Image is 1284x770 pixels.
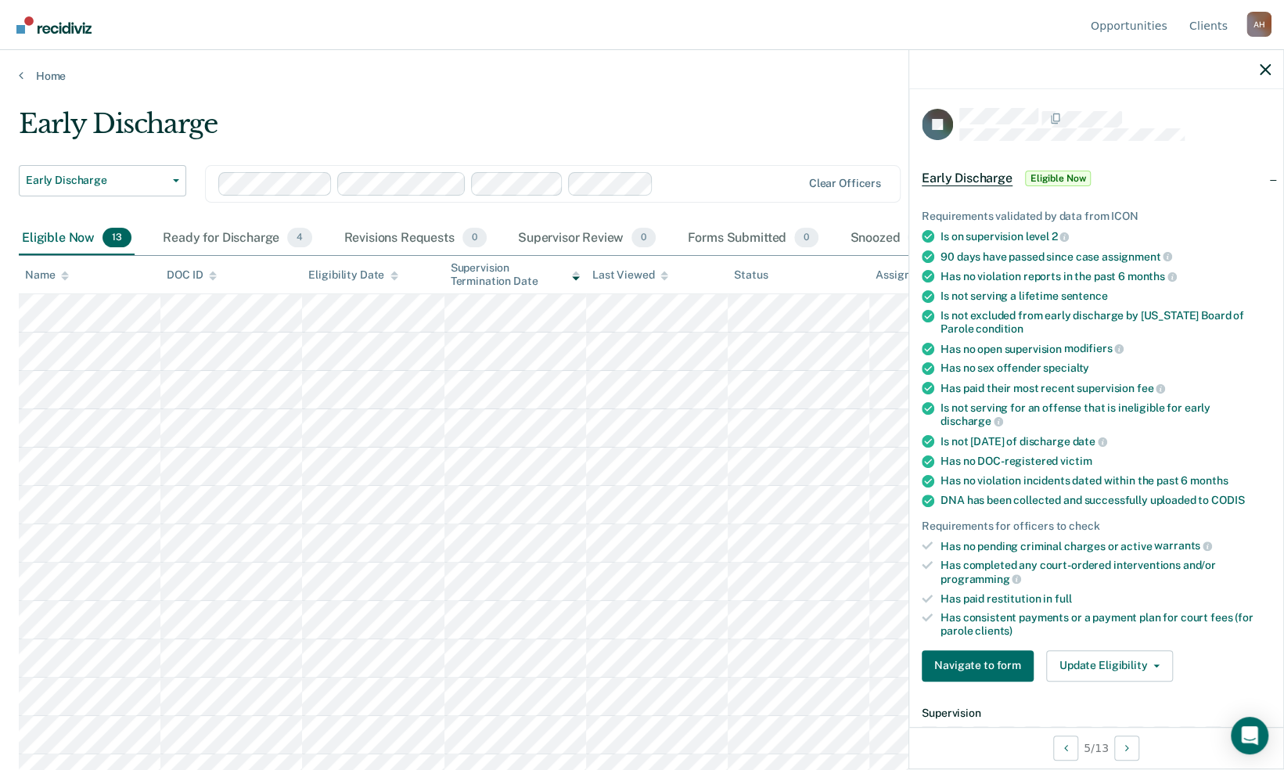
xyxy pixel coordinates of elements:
div: Snoozed [847,221,941,256]
span: specialty [1043,362,1089,374]
span: date [1072,435,1106,448]
span: discharge [941,415,1003,427]
button: Navigate to form [922,650,1034,682]
span: 0 [462,228,487,248]
div: Has consistent payments or a payment plan for court fees (for parole [941,611,1271,638]
span: warrants [1154,539,1212,552]
div: Eligible Now [19,221,135,256]
div: 5 / 13 [909,727,1283,768]
span: months [1190,474,1228,487]
div: Requirements for officers to check [922,520,1271,533]
div: Has completed any court-ordered interventions and/or [941,559,1271,585]
span: modifiers [1064,342,1124,354]
a: Home [19,69,1265,83]
div: Has paid their most recent supervision [941,381,1271,395]
div: Forms Submitted [684,221,822,256]
div: Is not serving a lifetime [941,290,1271,303]
div: Has no violation incidents dated within the past 6 [941,474,1271,488]
div: Ready for Discharge [160,221,315,256]
span: condition [976,322,1023,335]
span: Eligible Now [1025,171,1092,186]
a: Navigate to form link [922,650,1040,682]
div: Supervisor Review [515,221,660,256]
span: victim [1060,455,1092,467]
span: 4 [287,228,312,248]
button: Previous Opportunity [1053,736,1078,761]
div: Name [25,268,69,282]
div: Revisions Requests [340,221,489,256]
span: CODIS [1211,494,1244,506]
div: Clear officers [809,177,881,190]
span: sentence [1060,290,1107,302]
div: DOC ID [167,268,217,282]
button: Next Opportunity [1114,736,1139,761]
div: Requirements validated by data from ICON [922,210,1271,223]
div: Has no sex offender [941,362,1271,375]
span: 13 [103,228,131,248]
div: Early Discharge [19,108,982,153]
div: Has no pending criminal charges or active [941,539,1271,553]
span: clients) [975,624,1012,637]
span: programming [941,573,1021,585]
span: Early Discharge [26,174,167,187]
div: Supervision Termination Date [451,261,580,288]
div: Is not [DATE] of discharge [941,434,1271,448]
div: Is on supervision level [941,229,1271,243]
div: Has no DOC-registered [941,455,1271,468]
dt: Supervision [922,707,1271,720]
div: 90 days have passed since case [941,250,1271,264]
div: Has paid restitution in [941,592,1271,606]
div: Last Viewed [592,268,668,282]
button: Update Eligibility [1046,650,1173,682]
div: Assigned to [876,268,949,282]
div: Early DischargeEligible Now [909,153,1283,203]
span: assignment [1102,250,1172,263]
span: 0 [631,228,656,248]
div: Eligibility Date [308,268,398,282]
div: A H [1246,12,1271,37]
div: Has no violation reports in the past 6 [941,269,1271,283]
span: 0 [794,228,818,248]
div: Open Intercom Messenger [1231,717,1268,754]
div: Has no open supervision [941,342,1271,356]
div: DNA has been collected and successfully uploaded to [941,494,1271,507]
div: Is not excluded from early discharge by [US_STATE] Board of Parole [941,309,1271,336]
span: full [1055,592,1071,605]
span: 2 [1052,230,1070,243]
span: months [1128,270,1177,282]
div: Status [734,268,768,282]
span: Early Discharge [922,171,1012,186]
button: Profile dropdown button [1246,12,1271,37]
div: Is not serving for an offense that is ineligible for early [941,401,1271,428]
span: fee [1137,382,1165,394]
img: Recidiviz [16,16,92,34]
